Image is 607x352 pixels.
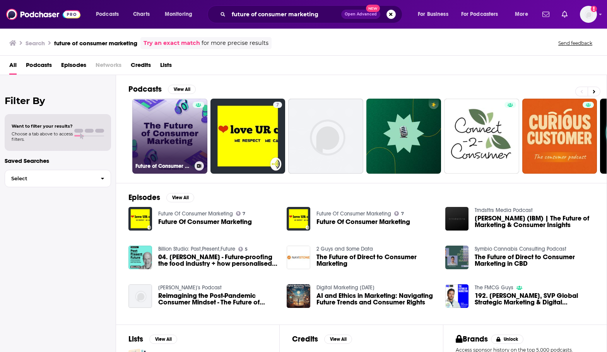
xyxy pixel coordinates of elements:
[591,6,597,12] svg: Add a profile image
[128,334,177,344] a: ListsView All
[5,157,111,164] p: Saved Searches
[445,207,469,231] img: Cheryl Caudill (IBM) | The Future of Marketing & Consumer Insights
[158,254,278,267] span: 04. [PERSON_NAME] - Future-proofing the food industry + how personalised nutrition is the future ...
[158,292,278,306] a: Reimagining the Post-Pandemic Consumer Mindset - The Future of Marketing Series
[96,9,119,20] span: Podcasts
[539,8,552,21] a: Show notifications dropdown
[316,292,436,306] a: AI and Ethics in Marketing: Navigating Future Trends and Consumer Rights
[316,246,373,252] a: 2 Guys and Some Data
[210,99,286,174] a: 7
[128,84,162,94] h2: Podcasts
[287,284,310,308] img: AI and Ethics in Marketing: Navigating Future Trends and Consumer Rights
[316,254,436,267] a: The Future of Direct to Consumer Marketing
[445,246,469,269] img: The Future of Direct to Consumer Marketing in CBD
[61,59,86,75] a: Episodes
[456,334,488,344] h2: Brands
[401,212,404,215] span: 7
[366,5,380,12] span: New
[215,5,410,23] div: Search podcasts, credits, & more...
[135,163,192,169] h3: Future of Consumer Marketing
[475,254,594,267] a: The Future of Direct to Consumer Marketing in CBD
[128,284,152,308] a: Reimagining the Post-Pandemic Consumer Mindset - The Future of Marketing Series
[418,9,448,20] span: For Business
[165,9,192,20] span: Monitoring
[475,246,566,252] a: Symbio Cannabis Consulting Podcast
[158,210,233,217] a: Future Of Consumer Marketing
[475,284,513,291] a: The FMCG Guys
[461,9,498,20] span: For Podcasters
[96,59,121,75] span: Networks
[475,292,594,306] a: 192. Eric Gregoire, SVP Global Strategic Marketing & Digital Transformation at Bayer Consumer Hea...
[128,207,152,231] img: Future Of Consumer Marketing
[26,59,52,75] a: Podcasts
[456,8,510,21] button: open menu
[133,9,150,20] span: Charts
[202,39,268,48] span: for more precise results
[276,101,279,109] span: 7
[229,8,341,21] input: Search podcasts, credits, & more...
[5,170,111,187] button: Select
[316,284,374,291] a: Digital Marketing Today
[158,246,235,252] a: Billion Studio: Past,Present,Future
[128,246,152,269] img: 04. Tony Hunter - Future-proofing the food industry + how personalised nutrition is the future of...
[128,84,196,94] a: PodcastsView All
[316,210,391,217] a: Future Of Consumer Marketing
[5,176,94,181] span: Select
[316,219,410,225] a: Future Of Consumer Marketing
[580,6,597,23] button: Show profile menu
[292,334,352,344] a: CreditsView All
[580,6,597,23] span: Logged in as tessvanden
[341,10,380,19] button: Open AdvancedNew
[245,248,248,251] span: 5
[12,131,73,142] span: Choose a tab above to access filters.
[166,193,194,202] button: View All
[394,211,404,216] a: 7
[144,39,200,48] a: Try an exact match
[5,95,111,106] h2: Filter By
[324,335,352,344] button: View All
[158,284,222,291] a: HARSHAVARDHAN CHAUHAAN's Podcast
[131,59,151,75] a: Credits
[12,123,73,129] span: Want to filter your results?
[168,85,196,94] button: View All
[236,211,246,216] a: 7
[26,39,45,47] h3: Search
[128,193,194,202] a: EpisodesView All
[445,284,469,308] img: 192. Eric Gregoire, SVP Global Strategic Marketing & Digital Transformation at Bayer Consumer Hea...
[491,335,524,344] button: Unlock
[158,219,252,225] a: Future Of Consumer Marketing
[475,215,594,228] span: [PERSON_NAME] (IBM) | The Future of Marketing & Consumer Insights
[515,9,528,20] span: More
[559,8,571,21] a: Show notifications dropdown
[475,207,533,214] a: Trndsttrs Media Podcast
[132,99,207,174] a: Future of Consumer Marketing
[238,247,248,251] a: 5
[54,39,137,47] h3: future of consumer marketing
[9,59,17,75] a: All
[556,40,595,46] button: Send feedback
[345,12,377,16] span: Open Advanced
[287,207,310,231] img: Future Of Consumer Marketing
[287,246,310,269] img: The Future of Direct to Consumer Marketing
[160,59,172,75] a: Lists
[128,334,143,344] h2: Lists
[149,335,177,344] button: View All
[475,292,594,306] span: 192. [PERSON_NAME], SVP Global Strategic Marketing & Digital Transformation at Bayer Consumer Hea...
